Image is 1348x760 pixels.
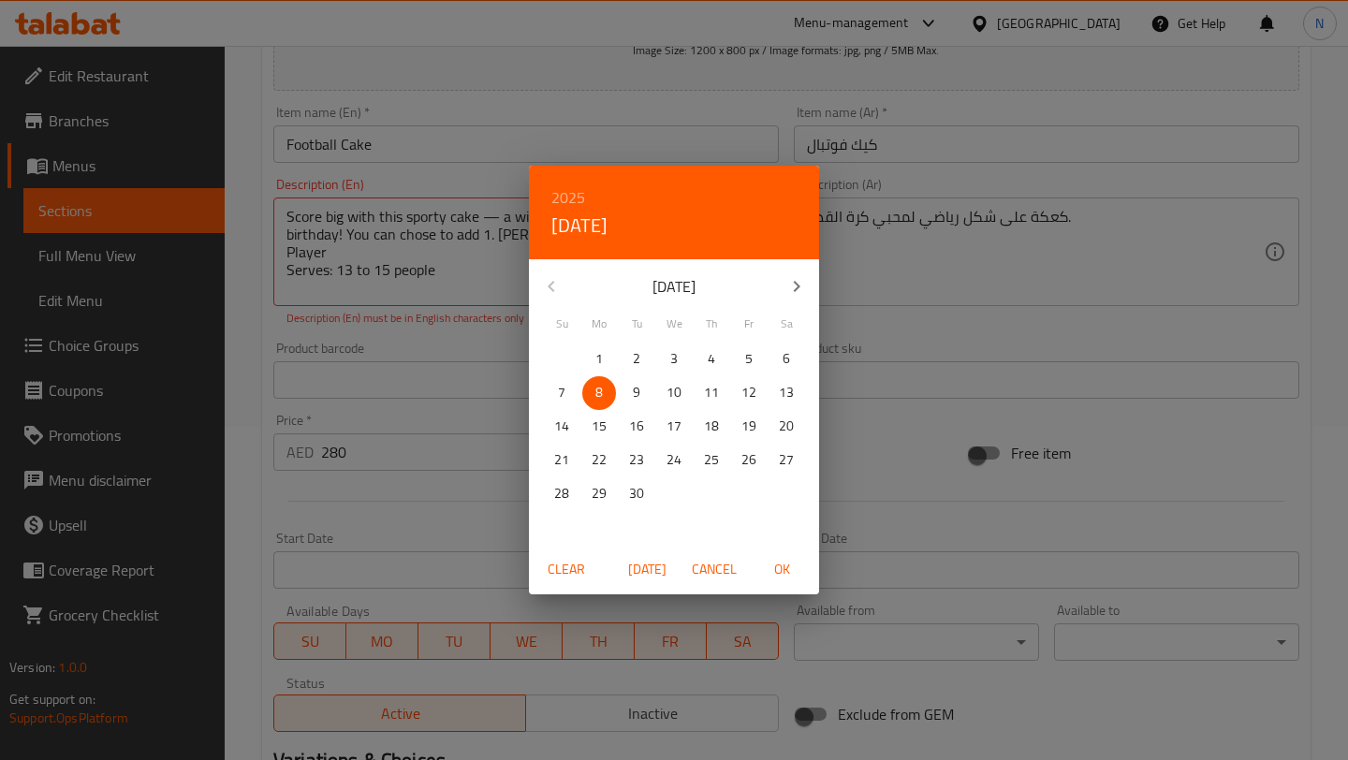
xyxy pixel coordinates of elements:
span: Mo [582,315,616,332]
span: Su [545,315,579,332]
p: 13 [779,381,794,404]
p: 22 [592,448,607,472]
button: 4 [695,343,728,376]
p: 9 [633,381,640,404]
button: 20 [769,410,803,444]
button: 23 [620,444,653,477]
p: 30 [629,482,644,505]
button: 24 [657,444,691,477]
span: OK [759,558,804,581]
p: 23 [629,448,644,472]
p: 24 [667,448,681,472]
span: Sa [769,315,803,332]
p: 15 [592,415,607,438]
p: 2 [633,347,640,371]
p: 12 [741,381,756,404]
p: 6 [783,347,790,371]
button: [DATE] [551,211,608,241]
button: 28 [545,477,579,511]
button: 12 [732,376,766,410]
p: 1 [595,347,603,371]
button: 17 [657,410,691,444]
button: 2 [620,343,653,376]
p: 18 [704,415,719,438]
button: 2025 [551,184,585,211]
p: [DATE] [574,275,774,298]
button: 13 [769,376,803,410]
button: 10 [657,376,691,410]
button: OK [752,552,812,587]
button: 11 [695,376,728,410]
button: 6 [769,343,803,376]
p: 5 [745,347,753,371]
p: 25 [704,448,719,472]
button: 29 [582,477,616,511]
button: 14 [545,410,579,444]
button: 22 [582,444,616,477]
button: 30 [620,477,653,511]
button: 21 [545,444,579,477]
span: Clear [544,558,589,581]
p: 3 [670,347,678,371]
button: 9 [620,376,653,410]
button: 25 [695,444,728,477]
p: 7 [558,381,565,404]
p: 16 [629,415,644,438]
button: 8 [582,376,616,410]
button: 26 [732,444,766,477]
p: 27 [779,448,794,472]
p: 19 [741,415,756,438]
p: 28 [554,482,569,505]
button: 5 [732,343,766,376]
p: 21 [554,448,569,472]
p: 4 [708,347,715,371]
span: Th [695,315,728,332]
button: 19 [732,410,766,444]
button: [DATE] [617,552,677,587]
button: 27 [769,444,803,477]
p: 14 [554,415,569,438]
p: 11 [704,381,719,404]
p: 29 [592,482,607,505]
button: 16 [620,410,653,444]
p: 10 [667,381,681,404]
span: Tu [620,315,653,332]
span: Fr [732,315,766,332]
span: [DATE] [624,558,669,581]
span: We [657,315,691,332]
button: 7 [545,376,579,410]
span: Cancel [692,558,737,581]
p: 8 [595,381,603,404]
p: 26 [741,448,756,472]
button: Clear [536,552,596,587]
p: 20 [779,415,794,438]
button: 3 [657,343,691,376]
p: 17 [667,415,681,438]
button: Cancel [684,552,744,587]
button: 1 [582,343,616,376]
button: 15 [582,410,616,444]
button: 18 [695,410,728,444]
